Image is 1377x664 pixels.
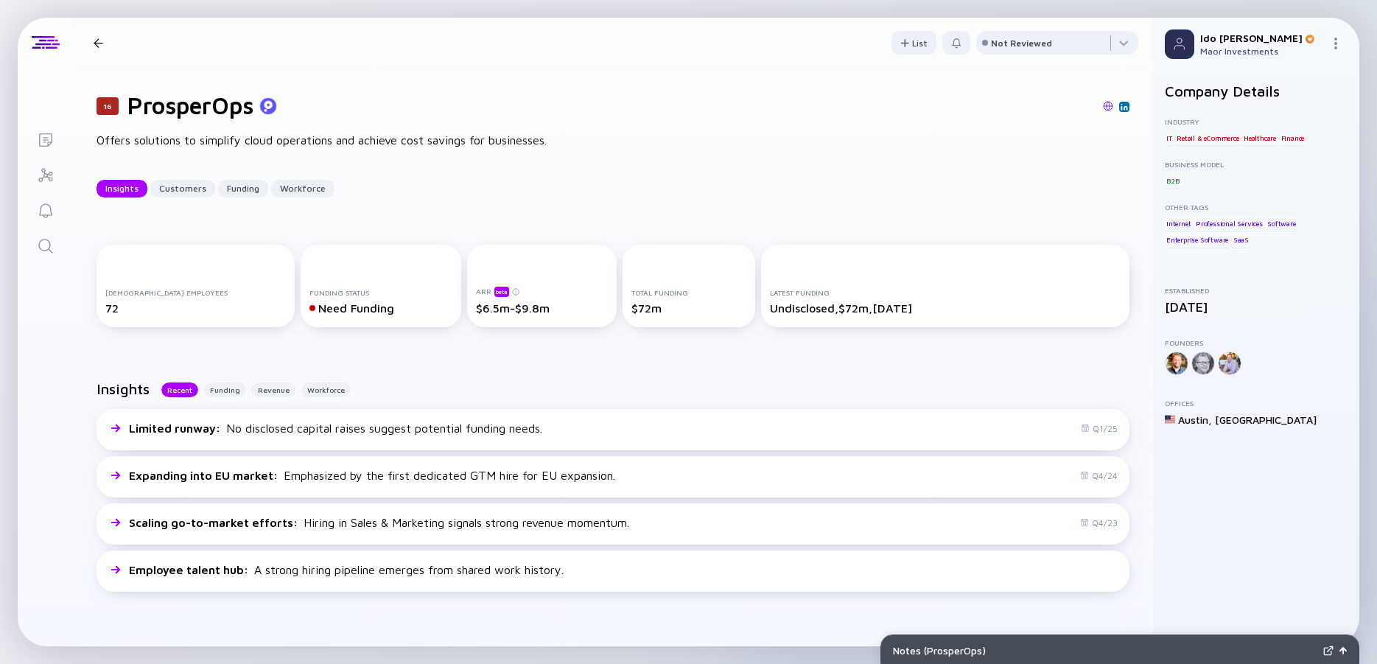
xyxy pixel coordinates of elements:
div: Need Funding [309,301,452,315]
div: [GEOGRAPHIC_DATA] [1215,413,1317,426]
div: Hiring in Sales & Marketing signals strong revenue momentum. [129,516,629,529]
div: beta [494,287,509,297]
a: Reminders [18,192,73,227]
span: Employee talent hub : [129,563,251,576]
div: Undisclosed, $72m, [DATE] [770,301,1121,315]
div: Workforce [271,177,334,200]
div: Finance [1280,130,1306,145]
button: Workforce [301,382,351,397]
div: Emphasized by the first dedicated GTM hire for EU expansion. [129,469,615,482]
button: Revenue [252,382,295,397]
button: Funding [218,180,268,198]
a: Search [18,227,73,262]
div: Total Funding [631,288,746,297]
button: List [891,31,936,55]
img: ProsperOps Website [1103,101,1113,111]
div: No disclosed capital raises suggest potential funding needs. [129,422,542,435]
div: Q4/23 [1080,517,1118,528]
div: Professional Services [1194,216,1264,231]
div: Enterprise Software [1165,233,1230,248]
div: SaaS [1232,233,1250,248]
div: A strong hiring pipeline emerges from shared work history. [129,563,564,576]
div: 72 [105,301,286,315]
img: Open Notes [1339,647,1347,654]
div: Funding Status [309,288,452,297]
div: Healthcare [1242,130,1278,145]
span: Expanding into EU market : [129,469,281,482]
button: Recent [161,382,198,397]
div: Offices [1165,399,1348,408]
button: Customers [150,180,215,198]
div: Software [1266,216,1297,231]
h2: Notable Customers [97,645,1129,662]
img: United States Flag [1165,414,1175,424]
div: Ido [PERSON_NAME] [1200,32,1324,44]
div: Other Tags [1165,203,1348,212]
button: Workforce [271,180,334,198]
h2: Insights [97,380,150,397]
div: $6.5m-$9.8m [476,301,608,315]
div: Not Reviewed [991,38,1052,49]
div: Business Model [1165,160,1348,169]
div: Retail & eCommerce [1175,130,1240,145]
div: List [891,32,936,55]
div: [DEMOGRAPHIC_DATA] Employees [105,288,286,297]
div: Internet [1165,216,1192,231]
div: $72m [631,301,746,315]
div: B2B [1165,173,1180,188]
div: IT [1165,130,1174,145]
img: Menu [1330,38,1342,49]
button: Insights [97,180,147,198]
div: Founders [1165,338,1348,347]
div: Industry [1165,117,1348,126]
div: Customers [150,177,215,200]
button: Funding [204,382,246,397]
div: Q1/25 [1081,423,1118,434]
div: Q4/24 [1080,470,1118,481]
div: Maor Investments [1200,46,1324,57]
div: Funding [218,177,268,200]
span: Limited runway : [129,422,223,435]
div: Notes ( ProsperOps ) [893,644,1317,657]
span: Scaling go-to-market efforts : [129,516,301,529]
img: ProsperOps Linkedin Page [1121,103,1128,111]
h2: Company Details [1165,83,1348,99]
div: Offers solutions to simplify cloud operations and achieve cost savings for businesses. [97,131,568,150]
img: Expand Notes [1323,646,1334,656]
a: Investor Map [18,156,73,192]
div: Established [1165,286,1348,295]
div: [DATE] [1165,299,1348,315]
div: ARR [476,286,608,297]
div: Latest Funding [770,288,1121,297]
div: 16 [97,97,119,115]
div: Austin , [1178,413,1212,426]
a: Lists [18,121,73,156]
h1: ProsperOps [127,91,253,119]
div: Insights [97,177,147,200]
img: Profile Picture [1165,29,1194,59]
